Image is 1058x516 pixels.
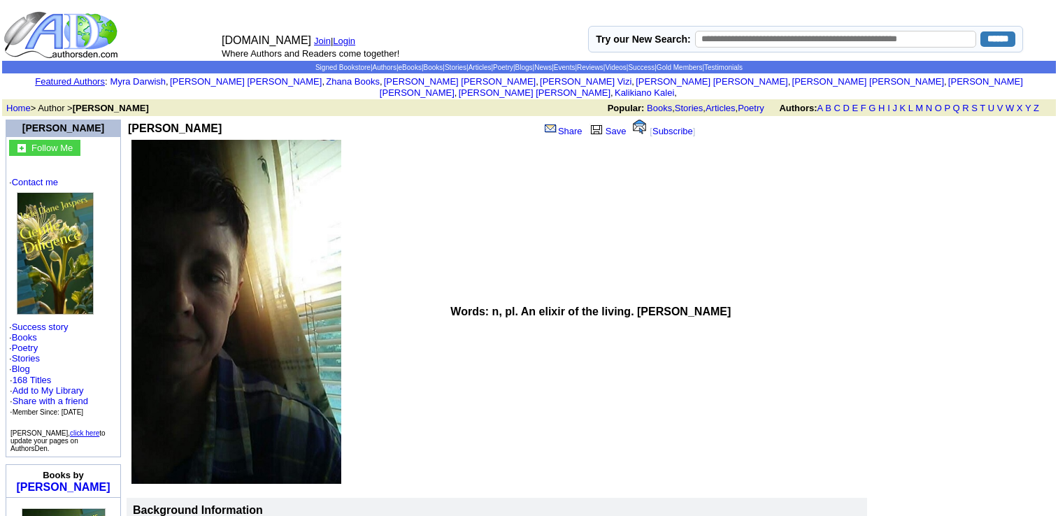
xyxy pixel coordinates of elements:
a: Books [647,103,672,113]
a: Share with a friend [13,396,88,406]
font: | [331,36,360,46]
font: , , , [608,103,1052,113]
a: I [887,103,890,113]
a: [PERSON_NAME] [PERSON_NAME] [636,76,787,87]
font: i [677,89,678,97]
a: L [908,103,913,113]
a: Books [12,332,37,343]
a: Poetry [493,64,513,71]
font: · [10,375,88,417]
a: [PERSON_NAME] [PERSON_NAME] [792,76,944,87]
font: [DOMAIN_NAME] [222,34,311,46]
a: Poetry [738,103,764,113]
a: J [892,103,897,113]
a: [PERSON_NAME] [PERSON_NAME] [380,76,1023,98]
a: V [997,103,1003,113]
img: logo_ad.gif [3,10,121,59]
a: G [868,103,875,113]
a: M [915,103,923,113]
font: : [35,76,107,87]
a: 168 Titles [13,375,52,385]
font: ] [693,126,696,136]
font: i [538,78,540,86]
a: D [843,103,849,113]
a: Gold Members [657,64,703,71]
a: Kalikiano Kalei [615,87,674,98]
a: Reviews [577,64,603,71]
font: Member Since: [DATE] [13,408,84,416]
a: eBooks [399,64,422,71]
a: Articles [469,64,492,71]
font: i [383,78,384,86]
font: i [324,78,326,86]
a: Stories [445,64,466,71]
a: Home [6,103,31,113]
a: [PERSON_NAME] [PERSON_NAME] [384,76,536,87]
a: Z [1034,103,1039,113]
img: See larger image [131,140,341,484]
font: · · · · · · [9,177,117,417]
font: i [947,78,948,86]
a: Poetry [12,343,38,353]
a: S [971,103,978,113]
a: Success story [12,322,69,332]
a: News [534,64,552,71]
a: P [944,103,950,113]
a: Share [543,126,582,136]
a: X [1017,103,1023,113]
a: Save [587,126,627,136]
a: T [980,103,985,113]
a: [PERSON_NAME] [PERSON_NAME] [459,87,610,98]
font: > Author > [6,103,149,113]
a: Follow Me [31,141,73,153]
font: i [169,78,170,86]
a: Success [628,64,655,71]
a: U [988,103,994,113]
a: [PERSON_NAME] Vizi [540,76,631,87]
a: B [825,103,831,113]
a: [PERSON_NAME] [16,481,110,493]
a: A [817,103,823,113]
a: [PERSON_NAME] [22,122,104,134]
b: [PERSON_NAME] [128,122,222,134]
a: [PERSON_NAME] [PERSON_NAME] [170,76,322,87]
a: Authors [372,64,396,71]
a: W [1006,103,1014,113]
a: Contact me [12,177,58,187]
font: i [634,78,636,86]
b: [PERSON_NAME] [73,103,149,113]
a: F [861,103,866,113]
img: library.gif [589,123,604,134]
a: Stories [12,353,40,364]
img: gc.jpg [17,144,26,152]
a: C [834,103,840,113]
img: alert.gif [633,120,646,134]
a: Login [333,36,355,46]
font: · · · [10,385,88,417]
b: Background Information [133,504,263,516]
a: Zhana Books [326,76,380,87]
img: shim.gif [63,501,64,506]
a: Stories [675,103,703,113]
font: i [790,78,792,86]
b: Authors: [779,103,817,113]
font: [PERSON_NAME], to update your pages on AuthorsDen. [10,429,106,452]
a: K [900,103,906,113]
a: Subscribe [652,126,693,136]
font: Where Authors and Readers come together! [222,48,399,59]
a: Myra Darwish [110,76,166,87]
a: E [852,103,858,113]
b: Books by [43,470,84,480]
a: O [935,103,942,113]
img: share_page.gif [545,123,557,134]
a: Blog [12,364,30,374]
font: i [613,89,615,97]
a: R [962,103,968,113]
font: [ [650,126,652,136]
b: Words: n, pl. An elixir of the living. [PERSON_NAME] [450,306,731,317]
a: click here [70,429,99,437]
a: Testimonials [704,64,743,71]
a: Y [1025,103,1031,113]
